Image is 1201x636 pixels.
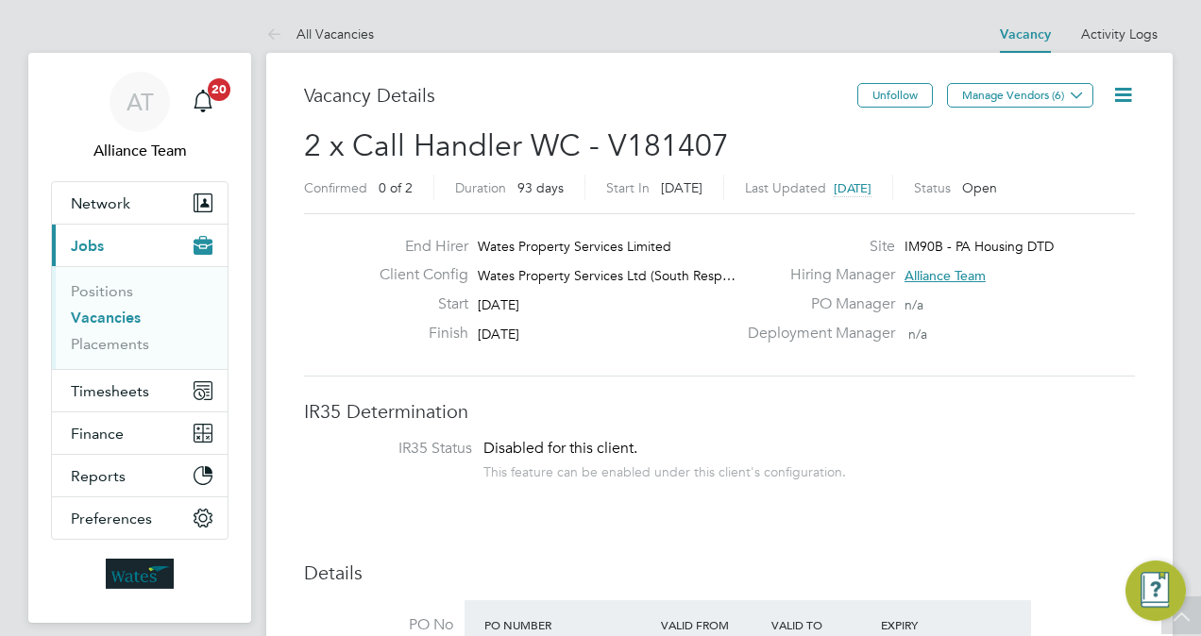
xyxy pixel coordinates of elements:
span: Network [71,194,130,212]
span: Open [962,179,997,196]
label: Deployment Manager [736,324,895,343]
span: n/a [908,326,927,343]
span: [DATE] [478,326,519,343]
span: Alliance Team [905,267,986,284]
a: Go to home page [51,559,228,589]
button: Unfollow [857,83,933,108]
span: AT [127,90,154,114]
h3: Details [304,561,1135,585]
div: This feature can be enabled under this client's configuration. [483,459,846,480]
span: Reports [71,467,126,485]
label: Hiring Manager [736,265,895,285]
button: Manage Vendors (6) [947,83,1093,108]
a: Positions [71,282,133,300]
h3: IR35 Determination [304,399,1135,424]
span: IM90B - PA Housing DTD [905,238,1054,255]
a: Vacancy [1000,26,1051,42]
span: Disabled for this client. [483,439,637,458]
a: ATAlliance Team [51,72,228,162]
label: Status [914,179,951,196]
span: 20 [208,78,230,101]
label: Start [364,294,468,314]
label: Start In [606,179,650,196]
label: Client Config [364,265,468,285]
span: Preferences [71,510,152,527]
h3: Vacancy Details [304,83,857,108]
button: Reports [52,455,228,496]
label: Finish [364,324,468,343]
button: Timesheets [52,370,228,411]
a: Placements [71,335,149,353]
button: Jobs [52,225,228,266]
button: Finance [52,412,228,454]
span: [DATE] [478,296,519,313]
span: 2 x Call Handler WC - V181407 [304,127,729,164]
a: Vacancies [71,309,141,326]
label: PO No [304,615,453,635]
span: Finance [71,425,124,443]
button: Engage Resource Center [1125,561,1186,621]
span: [DATE] [834,180,871,196]
nav: Main navigation [28,53,251,623]
button: Preferences [52,497,228,539]
div: Jobs [52,266,228,369]
label: Site [736,237,895,257]
label: PO Manager [736,294,895,314]
span: Wates Property Services Ltd (South Resp… [478,267,736,284]
label: IR35 Status [323,439,472,459]
label: Last Updated [745,179,826,196]
span: 93 days [517,179,564,196]
span: Alliance Team [51,140,228,162]
a: All Vacancies [266,25,374,42]
span: n/a [905,296,923,313]
label: End Hirer [364,237,468,257]
label: Duration [455,179,506,196]
a: 20 [184,72,222,132]
button: Network [52,182,228,224]
a: Activity Logs [1081,25,1158,42]
span: Wates Property Services Limited [478,238,671,255]
span: Jobs [71,237,104,255]
span: [DATE] [661,179,702,196]
img: wates-logo-retina.png [106,559,174,589]
span: 0 of 2 [379,179,413,196]
span: Timesheets [71,382,149,400]
label: Confirmed [304,179,367,196]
